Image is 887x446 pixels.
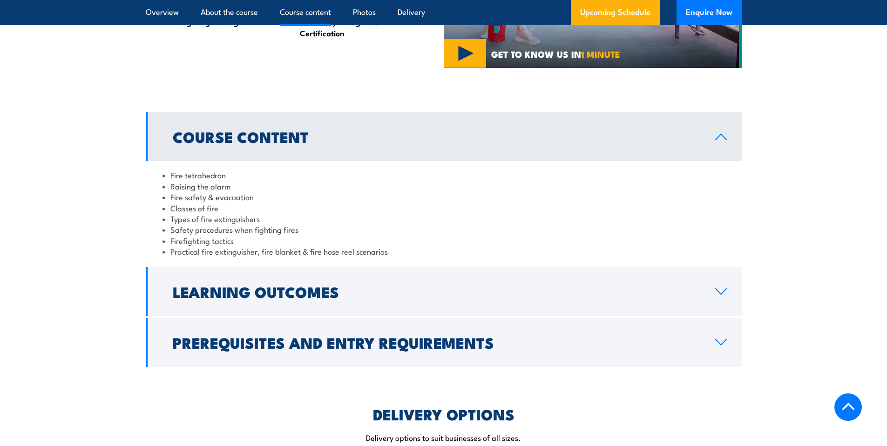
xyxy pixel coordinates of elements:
[491,50,620,58] span: GET TO KNOW US IN
[173,285,700,298] h2: Learning Outcomes
[581,47,620,61] strong: 1 MINUTE
[173,336,700,349] h2: Prerequisites and Entry Requirements
[163,203,725,213] li: Classes of fire
[173,130,700,143] h2: Course Content
[155,16,270,38] li: Firefighting strategies
[163,213,725,224] li: Types of fire extinguishers
[146,432,742,443] p: Delivery options to suit businesses of all sizes.
[373,407,515,420] h2: DELIVERY OPTIONS
[163,191,725,202] li: Fire safety & evacuation
[163,181,725,191] li: Raising the alarm
[163,235,725,246] li: Firefighting tactics
[146,318,742,367] a: Prerequisites and Entry Requirements
[163,224,725,235] li: Safety procedures when fighting fires
[286,16,401,38] li: Nationally Recognised Certification
[146,112,742,161] a: Course Content
[163,246,725,257] li: Practical fire extinguisher, fire blanket & fire hose reel scenarios
[163,169,725,180] li: Fire tetrahedron
[146,267,742,316] a: Learning Outcomes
